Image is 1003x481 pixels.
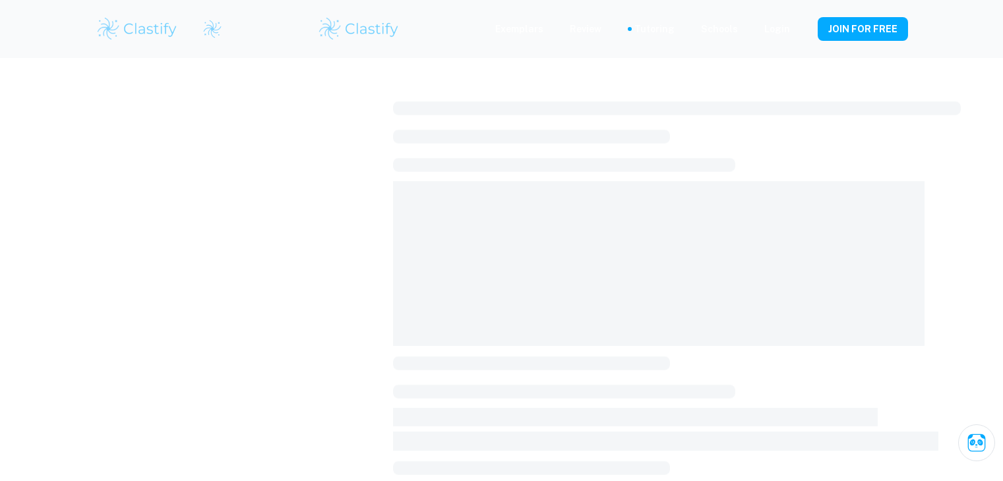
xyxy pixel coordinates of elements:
img: Clastify logo [202,19,222,39]
p: Review [570,22,601,36]
img: Clastify logo [317,16,401,42]
button: JOIN FOR FREE [818,17,908,41]
a: Login [764,22,790,36]
a: Clastify logo [195,19,222,39]
img: Clastify logo [96,16,179,42]
button: Help and Feedback [801,26,807,32]
p: Exemplars [495,22,543,36]
button: Ask Clai [958,424,995,461]
a: Tutoring [634,22,675,36]
a: Schools [701,22,738,36]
